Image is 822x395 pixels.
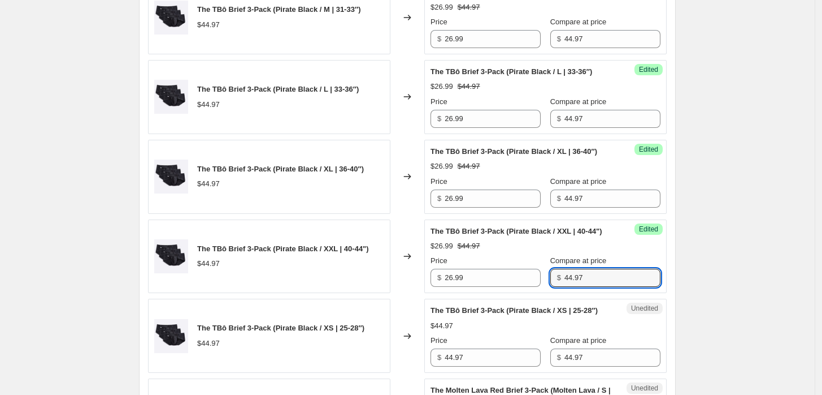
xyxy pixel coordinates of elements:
[197,165,364,173] span: The TBô Brief 3-Pack (Pirate Black / XL | 36-40″)
[437,114,441,123] span: $
[197,99,220,110] div: $44.97
[458,241,480,252] strike: $44.97
[197,258,220,269] div: $44.97
[437,273,441,282] span: $
[430,256,447,265] span: Price
[437,194,441,203] span: $
[430,97,447,106] span: Price
[154,319,188,353] img: TheTBoBrief3Pack-Black_80x.jpg
[639,65,658,74] span: Edited
[154,80,188,114] img: TheTBoBrief3Pack-Black_80x.jpg
[458,2,480,13] strike: $44.97
[550,336,607,345] span: Compare at price
[197,324,364,332] span: The TBô Brief 3-Pack (Pirate Black / XS | 25-28″)
[430,67,592,76] span: The TBô Brief 3-Pack (Pirate Black / L | 33-36″)
[154,239,188,273] img: TheTBoBrief3Pack-Black_80x.jpg
[631,384,658,393] span: Unedited
[197,244,369,253] span: The TBô Brief 3-Pack (Pirate Black / XXL | 40-44")
[639,145,658,154] span: Edited
[197,5,360,14] span: The TBô Brief 3-Pack (Pirate Black / M | 31-33″)
[437,35,441,43] span: $
[557,194,561,203] span: $
[631,304,658,313] span: Unedited
[197,19,220,31] div: $44.97
[430,241,453,252] div: $26.99
[550,177,607,186] span: Compare at price
[197,338,220,349] div: $44.97
[430,147,597,156] span: The TBô Brief 3-Pack (Pirate Black / XL | 36-40″)
[550,256,607,265] span: Compare at price
[430,2,453,13] div: $26.99
[430,227,602,235] span: The TBô Brief 3-Pack (Pirate Black / XXL | 40-44")
[154,1,188,35] img: TheTBoBrief3Pack-Black_80x.jpg
[557,353,561,362] span: $
[430,81,453,92] div: $26.99
[430,336,447,345] span: Price
[557,114,561,123] span: $
[430,306,598,315] span: The TBô Brief 3-Pack (Pirate Black / XS | 25-28″)
[639,225,658,234] span: Edited
[550,18,607,26] span: Compare at price
[557,273,561,282] span: $
[430,320,453,332] div: $44.97
[458,161,480,172] strike: $44.97
[550,97,607,106] span: Compare at price
[430,161,453,172] div: $26.99
[437,353,441,362] span: $
[430,18,447,26] span: Price
[197,85,359,93] span: The TBô Brief 3-Pack (Pirate Black / L | 33-36″)
[458,81,480,92] strike: $44.97
[197,178,220,190] div: $44.97
[557,35,561,43] span: $
[430,177,447,186] span: Price
[154,160,188,194] img: TheTBoBrief3Pack-Black_80x.jpg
